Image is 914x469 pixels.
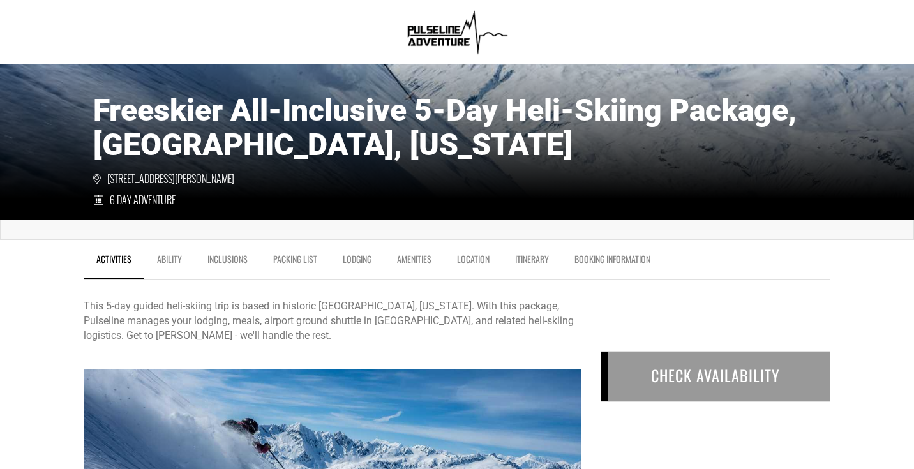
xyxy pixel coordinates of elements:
[195,246,260,278] a: Inclusions
[330,246,384,278] a: Lodging
[144,246,195,278] a: Ability
[502,246,562,278] a: Itinerary
[84,246,144,279] a: Activities
[402,6,513,57] img: 1638909355.png
[260,246,330,278] a: Packing List
[93,172,234,186] span: [STREET_ADDRESS][PERSON_NAME]
[444,246,502,278] a: Location
[84,299,581,343] p: This 5-day guided heli-skiing trip is based in historic [GEOGRAPHIC_DATA], [US_STATE]. With this ...
[93,93,821,162] h1: Freeskier All-Inclusive 5-Day Heli-Skiing Package, [GEOGRAPHIC_DATA], [US_STATE]
[110,193,176,207] span: 6 Day Adventure
[384,246,444,278] a: Amenities
[562,246,663,278] a: BOOKING INFORMATION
